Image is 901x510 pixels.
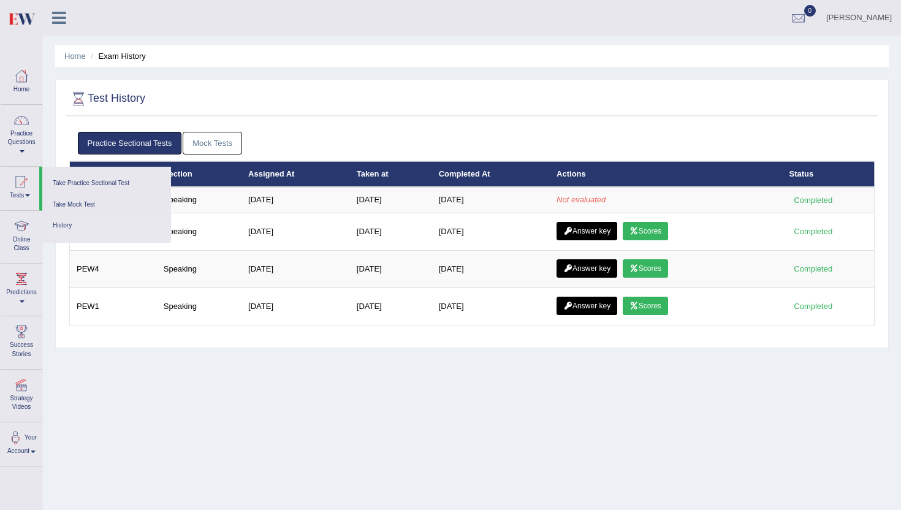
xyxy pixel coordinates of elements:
[557,195,606,204] em: Not evaluated
[1,167,39,207] a: Tests
[350,161,432,187] th: Taken at
[432,213,550,250] td: [DATE]
[789,225,837,238] div: Completed
[432,161,550,187] th: Completed At
[557,297,617,315] a: Answer key
[1,105,42,162] a: Practice Questions
[48,194,165,216] a: Take Mock Test
[70,161,157,187] th: Test Title
[350,287,432,325] td: [DATE]
[623,222,668,240] a: Scores
[157,161,241,187] th: Section
[64,51,86,61] a: Home
[350,213,432,250] td: [DATE]
[241,187,350,213] td: [DATE]
[69,89,145,108] h2: Test History
[432,287,550,325] td: [DATE]
[48,215,165,237] a: History
[1,61,42,101] a: Home
[157,187,241,213] td: Speaking
[432,250,550,287] td: [DATE]
[1,316,42,365] a: Success Stories
[557,259,617,278] a: Answer key
[88,50,146,62] li: Exam History
[432,187,550,213] td: [DATE]
[157,250,241,287] td: Speaking
[78,132,182,154] a: Practice Sectional Tests
[241,250,350,287] td: [DATE]
[1,370,42,418] a: Strategy Videos
[550,161,782,187] th: Actions
[789,300,837,313] div: Completed
[48,173,165,194] a: Take Practice Sectional Test
[1,211,42,259] a: Online Class
[241,213,350,250] td: [DATE]
[623,297,668,315] a: Scores
[350,250,432,287] td: [DATE]
[157,287,241,325] td: Speaking
[350,187,432,213] td: [DATE]
[183,132,242,154] a: Mock Tests
[1,422,42,462] a: Your Account
[1,264,42,312] a: Predictions
[804,5,816,17] span: 0
[623,259,668,278] a: Scores
[557,222,617,240] a: Answer key
[157,213,241,250] td: Speaking
[241,287,350,325] td: [DATE]
[70,250,157,287] td: PEW4
[70,287,157,325] td: PEW1
[241,161,350,187] th: Assigned At
[789,262,837,275] div: Completed
[789,194,837,207] div: Completed
[783,161,875,187] th: Status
